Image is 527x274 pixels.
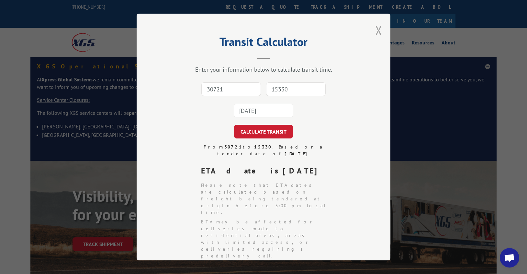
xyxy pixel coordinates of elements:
[196,144,331,157] div: From to . Based on a tender date of
[500,248,519,268] a: Open chat
[285,151,310,157] strong: [DATE]
[201,182,331,216] li: Please note that ETA dates are calculated based on freight being tendered at origin before 5:00 p...
[266,82,326,96] input: Dest. Zip
[224,144,243,150] strong: 30721
[169,66,358,73] div: Enter your information below to calculate transit time.
[169,37,358,50] h2: Transit Calculator
[234,104,293,117] input: Tender Date
[234,125,293,138] button: CALCULATE TRANSIT
[254,144,272,150] strong: 15330
[201,82,261,96] input: Origin Zip
[283,166,323,176] strong: [DATE]
[375,22,382,39] button: Close modal
[201,165,331,177] div: ETA date is
[201,219,331,259] li: ETA may be affected for deliveries made to residential areas, areas with limited access, or deliv...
